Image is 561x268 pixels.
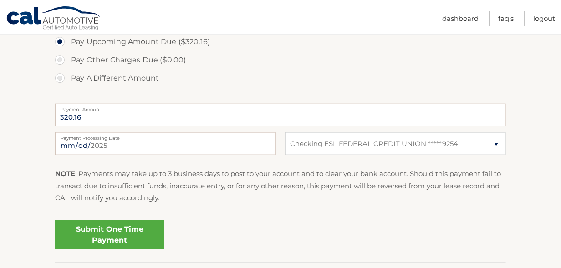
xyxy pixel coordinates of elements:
a: Dashboard [442,11,479,26]
input: Payment Date [55,132,276,155]
p: : Payments may take up to 3 business days to post to your account and to clear your bank account.... [55,168,506,204]
strong: NOTE [55,169,75,178]
label: Pay A Different Amount [55,69,506,87]
label: Pay Other Charges Due ($0.00) [55,51,506,69]
a: Submit One Time Payment [55,220,164,249]
a: Cal Automotive [6,6,102,32]
label: Payment Amount [55,104,506,111]
a: Logout [533,11,555,26]
a: FAQ's [498,11,514,26]
label: Pay Upcoming Amount Due ($320.16) [55,33,506,51]
input: Payment Amount [55,104,506,126]
label: Payment Processing Date [55,132,276,140]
